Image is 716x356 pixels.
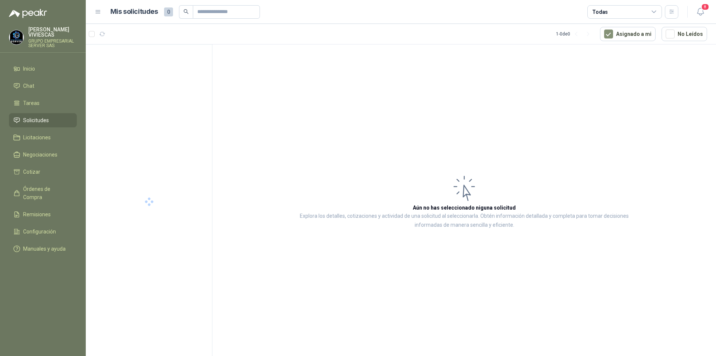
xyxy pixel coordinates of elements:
[9,182,77,204] a: Órdenes de Compra
[23,133,51,142] span: Licitaciones
[9,130,77,145] a: Licitaciones
[23,185,70,201] span: Órdenes de Compra
[23,210,51,219] span: Remisiones
[701,3,709,10] span: 8
[23,151,57,159] span: Negociaciones
[164,7,173,16] span: 0
[662,27,707,41] button: No Leídos
[9,207,77,222] a: Remisiones
[183,9,189,14] span: search
[23,245,66,253] span: Manuales y ayuda
[9,79,77,93] a: Chat
[600,27,656,41] button: Asignado a mi
[9,242,77,256] a: Manuales y ayuda
[9,96,77,110] a: Tareas
[9,9,47,18] img: Logo peakr
[592,8,608,16] div: Todas
[28,39,77,48] p: GRUPO EMPRESARIAL SERVER SAS
[23,65,35,73] span: Inicio
[556,28,594,40] div: 1 - 0 de 0
[23,99,40,107] span: Tareas
[23,168,40,176] span: Cotizar
[28,27,77,37] p: [PERSON_NAME] VIVIESCAS
[694,5,707,19] button: 8
[9,30,23,44] img: Company Logo
[23,116,49,124] span: Solicitudes
[9,165,77,179] a: Cotizar
[9,62,77,76] a: Inicio
[23,227,56,236] span: Configuración
[9,113,77,127] a: Solicitudes
[23,82,34,90] span: Chat
[287,212,641,230] p: Explora los detalles, cotizaciones y actividad de una solicitud al seleccionarla. Obtén informaci...
[9,225,77,239] a: Configuración
[110,6,158,17] h1: Mis solicitudes
[9,148,77,162] a: Negociaciones
[413,204,516,212] h3: Aún no has seleccionado niguna solicitud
